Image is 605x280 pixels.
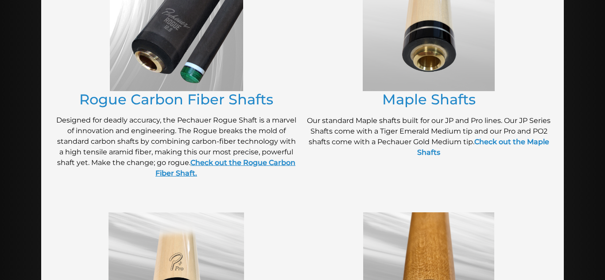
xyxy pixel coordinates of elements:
[54,115,298,179] p: Designed for deadly accuracy, the Pechauer Rogue Shaft is a marvel of innovation and engineering....
[155,158,295,177] a: Check out the Rogue Carbon Fiber Shaft.
[307,115,551,158] p: Our standard Maple shafts built for our JP and Pro lines. Our JP Series Shafts come with a Tiger ...
[417,138,549,157] a: Check out the Maple Shafts
[382,91,476,108] a: Maple Shafts
[79,91,273,108] a: Rogue Carbon Fiber Shafts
